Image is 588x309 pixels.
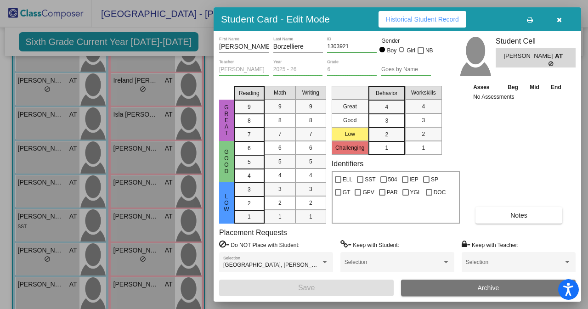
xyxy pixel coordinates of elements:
[309,213,312,221] span: 1
[278,157,282,166] span: 5
[327,44,377,50] input: Enter ID
[387,46,397,55] div: Boy
[503,51,554,61] span: [PERSON_NAME]
[471,92,567,101] td: No Assessments
[332,159,363,168] label: Identifiers
[278,130,282,138] span: 7
[309,171,312,180] span: 4
[239,89,260,97] span: Reading
[422,144,425,152] span: 1
[385,144,388,152] span: 1
[388,174,397,185] span: 504
[343,174,352,185] span: ELL
[502,82,524,92] th: Beg
[401,280,576,296] button: Archive
[278,199,282,207] span: 2
[278,102,282,111] span: 9
[223,262,426,268] span: [GEOGRAPHIC_DATA], [PERSON_NAME], [PERSON_NAME], [PERSON_NAME]
[248,199,251,208] span: 2
[248,130,251,139] span: 7
[221,13,330,25] h3: Student Card - Edit Mode
[545,82,567,92] th: End
[496,37,576,45] h3: Student Cell
[309,130,312,138] span: 7
[340,240,399,249] label: = Keep with Student:
[365,174,375,185] span: SST
[274,89,286,97] span: Math
[510,212,527,219] span: Notes
[219,67,269,73] input: teacher
[309,185,312,193] span: 3
[219,228,287,237] label: Placement Requests
[434,187,446,198] span: DOC
[248,185,251,194] span: 3
[475,207,562,224] button: Notes
[381,67,431,73] input: goes by name
[298,284,315,292] span: Save
[273,67,323,73] input: year
[431,174,438,185] span: SP
[387,187,398,198] span: PAR
[343,187,351,198] span: GT
[309,116,312,124] span: 8
[410,174,418,185] span: IEP
[309,144,312,152] span: 6
[478,284,499,292] span: Archive
[248,172,251,180] span: 4
[219,240,300,249] label: = Do NOT Place with Student:
[376,89,397,97] span: Behavior
[379,11,466,28] button: Historical Student Record
[422,116,425,124] span: 3
[406,46,415,55] div: Girl
[309,102,312,111] span: 9
[471,82,502,92] th: Asses
[302,89,319,97] span: Writing
[410,187,421,198] span: YGL
[422,130,425,138] span: 2
[555,51,568,61] span: AT
[278,116,282,124] span: 8
[248,144,251,152] span: 6
[309,199,312,207] span: 2
[278,144,282,152] span: 6
[222,193,231,213] span: Low
[385,103,388,111] span: 4
[422,102,425,111] span: 4
[222,149,231,174] span: Good
[381,37,431,45] mat-label: Gender
[362,187,374,198] span: GPV
[386,16,459,23] span: Historical Student Record
[248,158,251,166] span: 5
[278,171,282,180] span: 4
[248,117,251,125] span: 8
[278,185,282,193] span: 3
[309,157,312,166] span: 5
[327,67,377,73] input: grade
[248,213,251,221] span: 1
[411,89,436,97] span: Workskills
[278,213,282,221] span: 1
[385,130,388,139] span: 2
[462,240,519,249] label: = Keep with Teacher:
[219,280,394,296] button: Save
[425,45,433,56] span: NB
[524,82,545,92] th: Mid
[248,103,251,111] span: 9
[222,104,231,136] span: Great
[385,117,388,125] span: 3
